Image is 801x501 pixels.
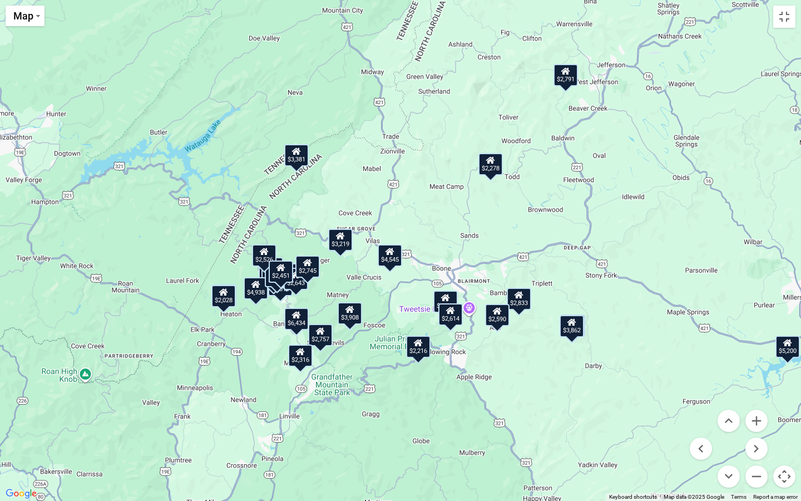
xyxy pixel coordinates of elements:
div: $2,278 [478,153,503,175]
a: Report a map error [753,494,798,500]
button: Move right [745,438,768,460]
div: $2,590 [485,304,510,326]
div: $2,791 [553,64,578,86]
button: Zoom in [745,410,768,432]
div: $5,200 [775,336,800,358]
button: Move up [718,410,740,432]
div: $2,833 [507,288,531,310]
button: Move left [690,438,712,460]
button: Zoom out [745,465,768,488]
a: Terms (opens in new tab) [731,494,746,500]
span: Map data ©2025 Google [664,494,724,500]
div: $3,862 [560,315,584,337]
button: Move down [718,465,740,488]
button: Map camera controls [773,465,795,488]
button: Keyboard shortcuts [609,493,657,501]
